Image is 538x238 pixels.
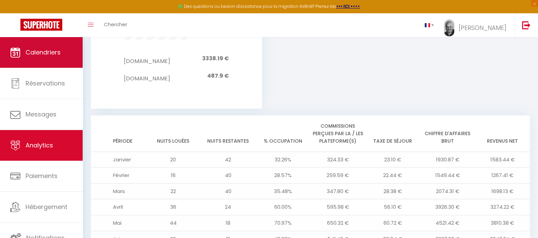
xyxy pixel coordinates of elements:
th: Commissions perçues par la / les plateforme(s) [310,115,365,152]
span: 3338.19 € [202,54,229,62]
td: 650.32 € [310,215,365,231]
th: Revenus net [475,115,530,152]
img: Super Booking [20,19,62,31]
td: 1698.13 € [475,183,530,199]
td: 4521.42 € [420,215,475,231]
td: 28.57% [256,168,310,184]
td: Janvier [91,152,146,168]
td: 22 [146,183,200,199]
th: Période [91,115,146,152]
td: Février [91,168,146,184]
span: [PERSON_NAME] [459,23,506,32]
td: 60.72 € [365,215,420,231]
td: 1930.87 € [420,152,475,168]
td: 36 [146,199,200,215]
td: 347.80 € [310,183,365,199]
a: >>> ICI <<<< [336,3,360,9]
td: 28.38 € [365,183,420,199]
th: Taxe de séjour [365,115,420,152]
td: 1583.44 € [475,152,530,168]
td: 44 [146,215,200,231]
td: 24 [201,199,256,215]
td: 56.10 € [365,199,420,215]
td: Mai [91,215,146,231]
td: [DOMAIN_NAME] [124,67,170,84]
span: Analytics [26,141,53,149]
td: 1267.41 € [475,168,530,184]
span: 487.9 € [207,72,229,80]
td: 70.97% [256,215,310,231]
td: 35.48% [256,183,310,199]
th: Nuits restantes [201,115,256,152]
td: 40 [201,168,256,184]
td: 324.33 € [310,152,365,168]
td: 23.10 € [365,152,420,168]
span: Hébergement [26,203,67,211]
td: Mars [91,183,146,199]
td: 2074.31 € [420,183,475,199]
td: 20 [146,152,200,168]
td: 40 [201,183,256,199]
td: 16 [146,168,200,184]
span: Messages [26,110,56,118]
a: Chercher [99,13,132,37]
td: Avril [91,199,146,215]
td: 595.98 € [310,199,365,215]
a: ... [PERSON_NAME] [439,13,515,37]
img: logout [522,21,531,29]
th: Chiffre d'affaires brut [420,115,475,152]
td: 42 [201,152,256,168]
td: 1549.44 € [420,168,475,184]
td: 3274.22 € [475,199,530,215]
td: 22.44 € [365,168,420,184]
td: 32.26% [256,152,310,168]
span: Réservations [26,79,65,88]
th: % Occupation [256,115,310,152]
td: 3810.38 € [475,215,530,231]
img: ... [444,19,454,37]
td: 18 [201,215,256,231]
th: Nuits louées [146,115,200,152]
td: 60.00% [256,199,310,215]
td: 3926.30 € [420,199,475,215]
td: [DOMAIN_NAME] [124,50,170,67]
span: Paiements [26,172,58,180]
td: 259.59 € [310,168,365,184]
span: Chercher [104,21,127,28]
span: Calendriers [26,48,61,57]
